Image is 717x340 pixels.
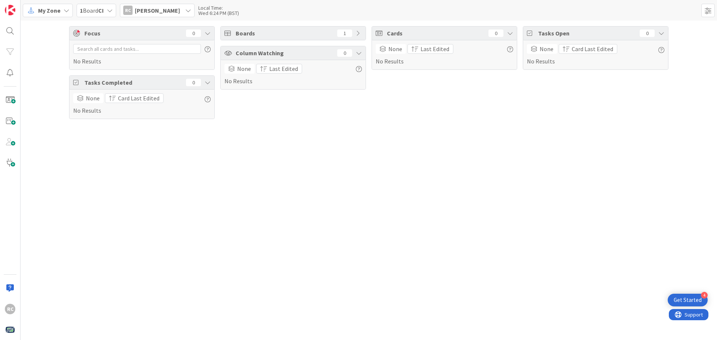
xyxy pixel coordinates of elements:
button: Last Edited [256,64,302,74]
span: [PERSON_NAME] [135,6,180,15]
div: 4 [701,292,708,299]
div: Open Get Started checklist, remaining modules: 4 [668,294,708,306]
div: No Results [376,44,513,66]
span: None [237,64,251,73]
span: Tasks Open [538,29,636,38]
span: Board [80,6,104,15]
div: 0 [186,79,201,86]
div: No Results [224,64,362,85]
button: Card Last Edited [559,44,617,54]
button: Card Last Edited [105,93,164,103]
div: No Results [527,44,664,66]
span: Last Edited [269,64,298,73]
div: Wed 6:24 PM (BST) [198,10,239,16]
span: Card Last Edited [118,94,159,103]
span: Tasks Completed [84,78,182,87]
span: Last Edited [420,44,449,53]
span: None [540,44,553,53]
div: 0 [640,29,655,37]
span: Card Last Edited [572,44,613,53]
div: No Results [73,44,211,66]
div: No Results [73,93,211,115]
div: 1 [337,29,352,37]
span: Support [16,1,34,10]
input: Search all cards and tasks... [73,44,201,54]
div: 0 [186,29,201,37]
span: None [86,94,100,103]
div: RC [123,6,133,15]
div: RC [5,304,15,314]
span: Cards [387,29,485,38]
img: Visit kanbanzone.com [5,5,15,15]
b: CI [98,7,104,14]
b: 1 [80,7,83,14]
button: Last Edited [407,44,453,54]
span: My Zone [38,6,60,15]
span: Boards [236,29,333,38]
span: Column Watching [236,49,333,57]
div: Local Time: [198,5,239,10]
span: Focus [84,29,180,38]
span: None [388,44,402,53]
img: avatar [5,325,15,335]
div: 0 [337,49,352,57]
div: Get Started [674,296,702,304]
div: 0 [488,29,503,37]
